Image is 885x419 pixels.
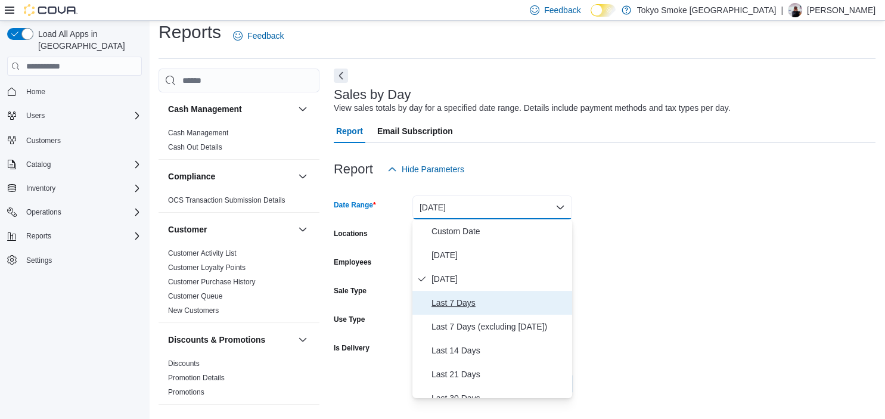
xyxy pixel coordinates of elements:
[788,3,802,17] div: Glenn Cook
[2,252,147,269] button: Settings
[168,224,207,235] h3: Customer
[26,87,45,97] span: Home
[159,126,319,159] div: Cash Management
[2,107,147,124] button: Users
[228,24,288,48] a: Feedback
[26,231,51,241] span: Reports
[159,193,319,212] div: Compliance
[26,184,55,193] span: Inventory
[168,128,228,138] span: Cash Management
[2,131,147,148] button: Customers
[168,359,200,368] a: Discounts
[412,219,572,398] div: Select listbox
[334,229,368,238] label: Locations
[168,278,256,286] a: Customer Purchase History
[168,373,225,383] span: Promotion Details
[21,157,55,172] button: Catalog
[781,3,783,17] p: |
[377,119,453,143] span: Email Subscription
[247,30,284,42] span: Feedback
[591,4,616,17] input: Dark Mode
[21,134,66,148] a: Customers
[21,108,142,123] span: Users
[168,306,219,315] a: New Customers
[334,315,365,324] label: Use Type
[544,4,580,16] span: Feedback
[2,156,147,173] button: Catalog
[159,246,319,322] div: Customer
[168,387,204,397] span: Promotions
[334,88,411,102] h3: Sales by Day
[168,142,222,152] span: Cash Out Details
[168,249,237,257] a: Customer Activity List
[402,163,464,175] span: Hide Parameters
[168,103,293,115] button: Cash Management
[296,222,310,237] button: Customer
[2,83,147,100] button: Home
[431,248,567,262] span: [DATE]
[431,319,567,334] span: Last 7 Days (excluding [DATE])
[168,374,225,382] a: Promotion Details
[334,69,348,83] button: Next
[334,286,367,296] label: Sale Type
[21,85,50,99] a: Home
[296,102,310,116] button: Cash Management
[168,277,256,287] span: Customer Purchase History
[168,170,215,182] h3: Compliance
[168,224,293,235] button: Customer
[21,84,142,99] span: Home
[26,111,45,120] span: Users
[26,136,61,145] span: Customers
[33,28,142,52] span: Load All Apps in [GEOGRAPHIC_DATA]
[21,205,142,219] span: Operations
[21,181,60,195] button: Inventory
[168,129,228,137] a: Cash Management
[168,291,222,301] span: Customer Queue
[168,292,222,300] a: Customer Queue
[431,367,567,381] span: Last 21 Days
[21,205,66,219] button: Operations
[26,160,51,169] span: Catalog
[168,143,222,151] a: Cash Out Details
[336,119,363,143] span: Report
[21,108,49,123] button: Users
[7,78,142,300] nav: Complex example
[168,263,246,272] a: Customer Loyalty Points
[296,169,310,184] button: Compliance
[168,249,237,258] span: Customer Activity List
[168,195,285,205] span: OCS Transaction Submission Details
[431,224,567,238] span: Custom Date
[159,20,221,44] h1: Reports
[431,343,567,358] span: Last 14 Days
[159,356,319,404] div: Discounts & Promotions
[431,391,567,405] span: Last 30 Days
[334,162,373,176] h3: Report
[168,170,293,182] button: Compliance
[412,195,572,219] button: [DATE]
[26,207,61,217] span: Operations
[21,181,142,195] span: Inventory
[431,296,567,310] span: Last 7 Days
[2,204,147,221] button: Operations
[21,229,142,243] span: Reports
[2,180,147,197] button: Inventory
[21,253,57,268] a: Settings
[431,272,567,286] span: [DATE]
[807,3,875,17] p: [PERSON_NAME]
[21,229,56,243] button: Reports
[26,256,52,265] span: Settings
[334,257,371,267] label: Employees
[168,388,204,396] a: Promotions
[21,157,142,172] span: Catalog
[334,102,731,114] div: View sales totals by day for a specified date range. Details include payment methods and tax type...
[334,200,376,210] label: Date Range
[334,343,369,353] label: Is Delivery
[296,333,310,347] button: Discounts & Promotions
[21,253,142,268] span: Settings
[383,157,469,181] button: Hide Parameters
[637,3,777,17] p: Tokyo Smoke [GEOGRAPHIC_DATA]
